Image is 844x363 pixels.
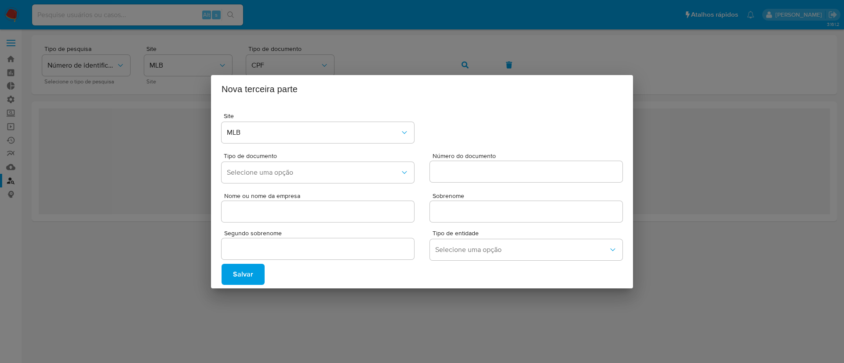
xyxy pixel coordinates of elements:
span: Segundo sobrenome [224,230,417,237]
h2: Nova terceira parte [222,82,622,96]
button: site_id [222,122,414,143]
span: Nome ou nome da empresa [224,193,417,199]
span: MLB [227,128,400,137]
span: Tipo de documento [224,153,416,159]
span: Site [224,113,416,119]
span: Selecione uma opção [227,168,400,177]
span: Sobrenome [433,193,625,199]
span: Tipo de entidade [433,230,625,236]
button: Salvar [222,264,265,285]
span: Salvar [233,265,253,284]
span: Selecione uma opção [435,245,608,254]
span: Número do documento [433,153,625,159]
button: doc_type [222,162,414,183]
button: entity_type [430,239,622,260]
